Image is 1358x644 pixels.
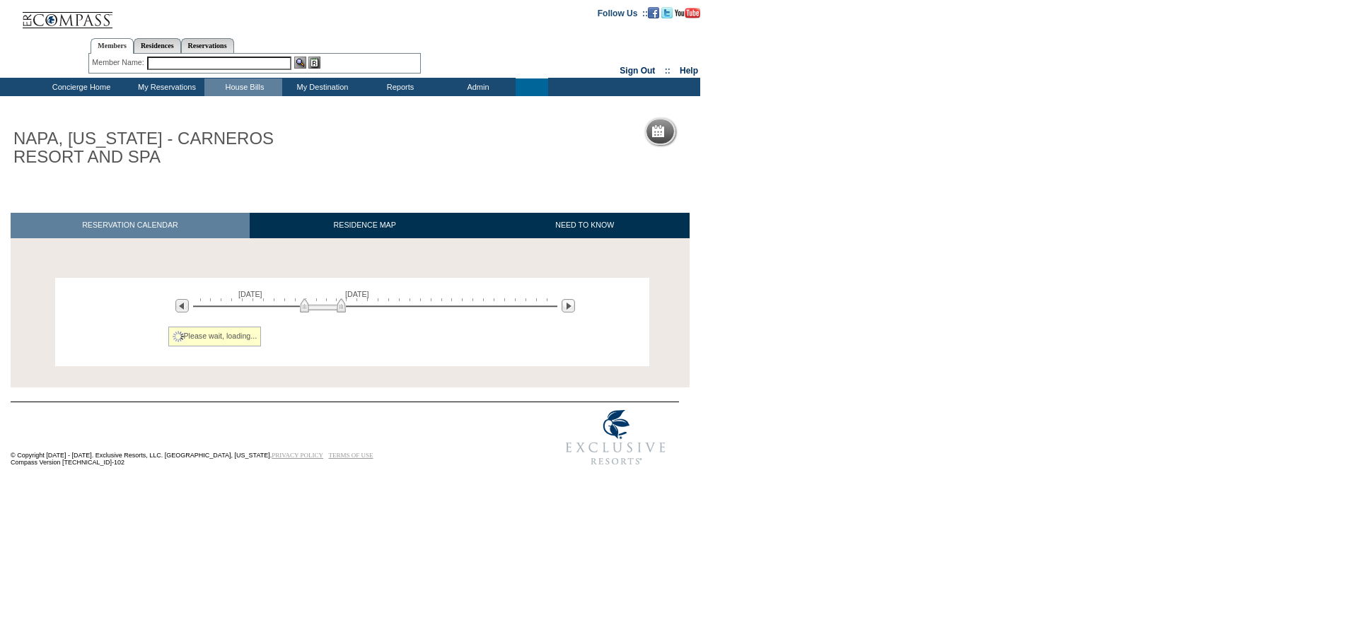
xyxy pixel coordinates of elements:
[438,78,516,96] td: Admin
[168,327,262,346] div: Please wait, loading...
[661,8,673,16] a: Follow us on Twitter
[11,213,250,238] a: RESERVATION CALENDAR
[680,66,698,76] a: Help
[552,402,679,473] img: Exclusive Resorts
[92,57,146,69] div: Member Name:
[598,7,648,18] td: Follow Us ::
[620,66,655,76] a: Sign Out
[11,127,327,170] h1: NAPA, [US_STATE] - CARNEROS RESORT AND SPA
[204,78,282,96] td: House Bills
[11,403,506,473] td: © Copyright [DATE] - [DATE]. Exclusive Resorts, LLC. [GEOGRAPHIC_DATA], [US_STATE]. Compass Versi...
[33,78,127,96] td: Concierge Home
[665,66,671,76] span: ::
[238,290,262,298] span: [DATE]
[91,38,134,54] a: Members
[648,8,659,16] a: Become our fan on Facebook
[562,299,575,312] img: Next
[360,78,438,96] td: Reports
[675,8,700,16] a: Subscribe to our YouTube Channel
[294,57,306,69] img: View
[480,213,690,238] a: NEED TO KNOW
[127,78,204,96] td: My Reservations
[648,7,659,18] img: Become our fan on Facebook
[675,8,700,18] img: Subscribe to our YouTube Channel
[250,213,480,238] a: RESIDENCE MAP
[345,290,369,298] span: [DATE]
[670,127,778,136] h5: Reservation Calendar
[329,452,373,459] a: TERMS OF USE
[173,331,184,342] img: spinner2.gif
[308,57,320,69] img: Reservations
[134,38,181,53] a: Residences
[181,38,234,53] a: Reservations
[661,7,673,18] img: Follow us on Twitter
[282,78,360,96] td: My Destination
[175,299,189,312] img: Previous
[272,452,323,459] a: PRIVACY POLICY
